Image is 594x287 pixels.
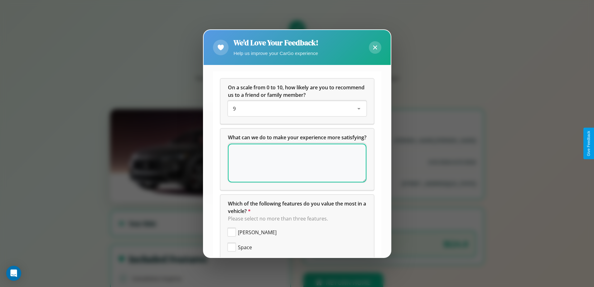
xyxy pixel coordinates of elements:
span: On a scale from 0 to 10, how likely are you to recommend us to a friend or family member? [228,84,366,98]
span: Please select no more than three features. [228,215,328,222]
div: On a scale from 0 to 10, how likely are you to recommend us to a friend or family member? [228,101,366,116]
span: What can we do to make your experience more satisfying? [228,134,366,141]
div: Open Intercom Messenger [6,266,21,281]
span: [PERSON_NAME] [238,229,277,236]
span: 9 [233,105,236,112]
span: Space [238,244,252,251]
h5: On a scale from 0 to 10, how likely are you to recommend us to a friend or family member? [228,84,366,99]
div: Give Feedback [587,131,591,156]
h2: We'd Love Your Feedback! [234,37,318,48]
span: Which of the following features do you value the most in a vehicle? [228,200,367,215]
div: On a scale from 0 to 10, how likely are you to recommend us to a friend or family member? [220,79,374,124]
p: Help us improve your CarGo experience [234,49,318,57]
